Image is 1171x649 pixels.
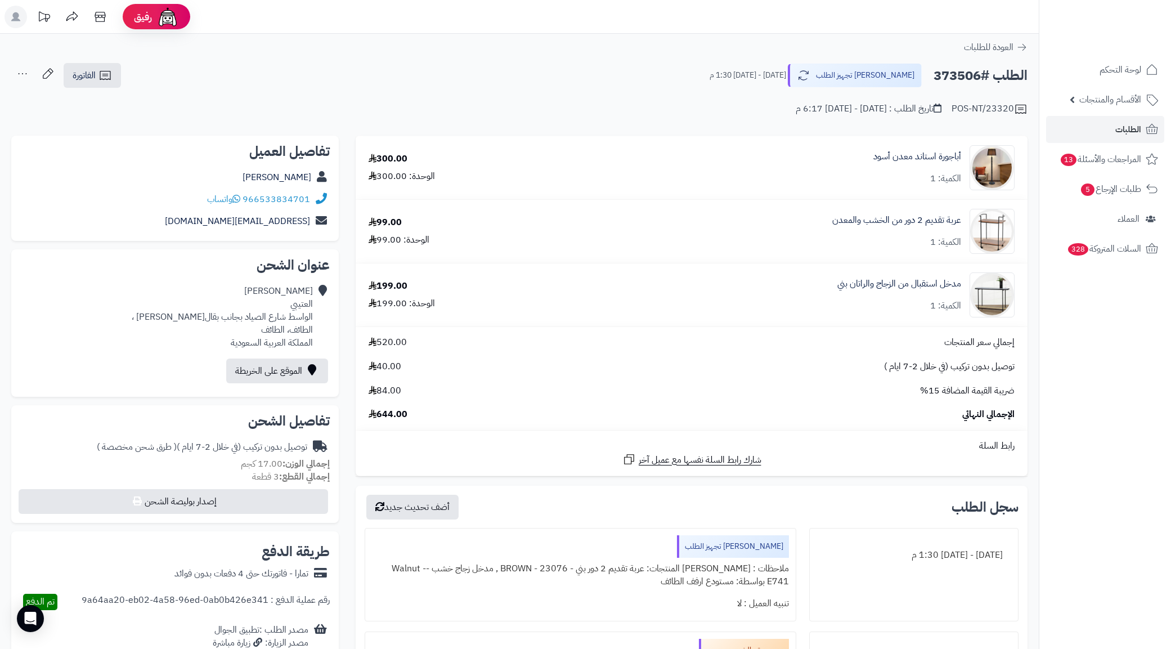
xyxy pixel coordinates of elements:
button: أضف تحديث جديد [366,495,459,520]
div: رقم عملية الدفع : 9a64aa20-eb02-4a58-96ed-0ab0b426e341 [82,594,330,610]
a: المراجعات والأسئلة13 [1046,146,1164,173]
span: إجمالي سعر المنتجات [944,336,1015,349]
strong: إجمالي القطع: [279,470,330,484]
h2: عنوان الشحن [20,258,330,272]
button: [PERSON_NAME] تجهيز الطلب [788,64,922,87]
span: ( طرق شحن مخصصة ) [97,440,177,454]
span: 84.00 [369,384,401,397]
div: 99.00 [369,216,402,229]
small: [DATE] - [DATE] 1:30 م [710,70,786,81]
img: ai-face.png [156,6,179,28]
img: 1751870840-1-90x90.jpg [970,272,1014,317]
a: شارك رابط السلة نفسها مع عميل آخر [622,453,761,467]
div: [PERSON_NAME] العتيبي الواسط شارع الصياد بجانب بقال[PERSON_NAME] ، الطائف، الطائف المملكة العربية... [132,285,313,349]
span: رفيق [134,10,152,24]
a: [PERSON_NAME] [243,171,311,184]
div: الوحدة: 99.00 [369,234,429,247]
span: 13 [1060,153,1076,166]
h3: سجل الطلب [952,500,1019,514]
img: 1744450818-1-90x90.jpg [970,209,1014,254]
span: شارك رابط السلة نفسها مع عميل آخر [639,454,761,467]
div: توصيل بدون تركيب (في خلال 2-7 ايام ) [97,441,307,454]
span: العودة للطلبات [964,41,1013,54]
div: ملاحظات : [PERSON_NAME] المنتجات: عربة تقديم 2 دور بني - BROWN - 23076 , مدخل زجاج خشب -Walnut -E... [372,558,789,593]
h2: تفاصيل العميل [20,145,330,158]
div: 199.00 [369,280,407,293]
a: 966533834701 [243,193,310,206]
strong: إجمالي الوزن: [282,457,330,471]
div: تمارا - فاتورتك حتى 4 دفعات بدون فوائد [174,567,308,580]
span: السلات المتروكة [1067,241,1141,257]
div: الوحدة: 300.00 [369,170,435,183]
div: رابط السلة [360,440,1023,453]
span: 5 [1080,183,1094,196]
a: العودة للطلبات [964,41,1028,54]
a: العملاء [1046,205,1164,232]
span: توصيل بدون تركيب (في خلال 2-7 ايام ) [884,360,1015,373]
h2: طريقة الدفع [262,545,330,558]
span: 520.00 [369,336,407,349]
h2: الطلب #373506 [934,64,1028,87]
span: الطلبات [1115,122,1141,137]
a: لوحة التحكم [1046,56,1164,83]
a: [EMAIL_ADDRESS][DOMAIN_NAME] [165,214,310,228]
span: ضريبة القيمة المضافة 15% [920,384,1015,397]
span: 40.00 [369,360,401,373]
a: واتساب [207,193,240,206]
small: 17.00 كجم [241,457,330,471]
div: POS-NT/23320 [952,102,1028,116]
div: الكمية: 1 [930,236,961,249]
span: 328 [1067,243,1089,256]
div: [DATE] - [DATE] 1:30 م [816,544,1011,566]
span: 644.00 [369,408,407,421]
a: الموقع على الخريطة [226,359,328,383]
a: طلبات الإرجاع5 [1046,176,1164,203]
span: الفاتورة [73,69,96,82]
div: الكمية: 1 [930,172,961,185]
small: 3 قطعة [252,470,330,484]
a: الفاتورة [64,63,121,88]
a: عربة تقديم 2 دور من الخشب والمعدن [832,214,961,227]
a: مدخل استقبال من الزجاج والراتان بني [837,277,961,290]
span: تم الدفع [26,595,55,608]
a: السلات المتروكة328 [1046,235,1164,262]
div: الوحدة: 199.00 [369,297,435,310]
span: الإجمالي النهائي [962,408,1015,421]
div: الكمية: 1 [930,299,961,312]
div: Open Intercom Messenger [17,605,44,632]
span: لوحة التحكم [1100,62,1141,78]
img: 1736351076-220202011214-90x90.jpg [970,145,1014,190]
div: تنبيه العميل : لا [372,593,789,615]
div: 300.00 [369,153,407,165]
span: الأقسام والمنتجات [1079,92,1141,108]
span: العملاء [1118,211,1139,227]
a: الطلبات [1046,116,1164,143]
a: تحديثات المنصة [30,6,58,31]
div: [PERSON_NAME] تجهيز الطلب [677,535,789,558]
h2: تفاصيل الشحن [20,414,330,428]
button: إصدار بوليصة الشحن [19,489,328,514]
img: logo-2.png [1094,23,1160,46]
span: طلبات الإرجاع [1080,181,1141,197]
div: تاريخ الطلب : [DATE] - [DATE] 6:17 م [796,102,941,115]
a: أباجورة استاند معدن أسود [873,150,961,163]
span: المراجعات والأسئلة [1060,151,1141,167]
